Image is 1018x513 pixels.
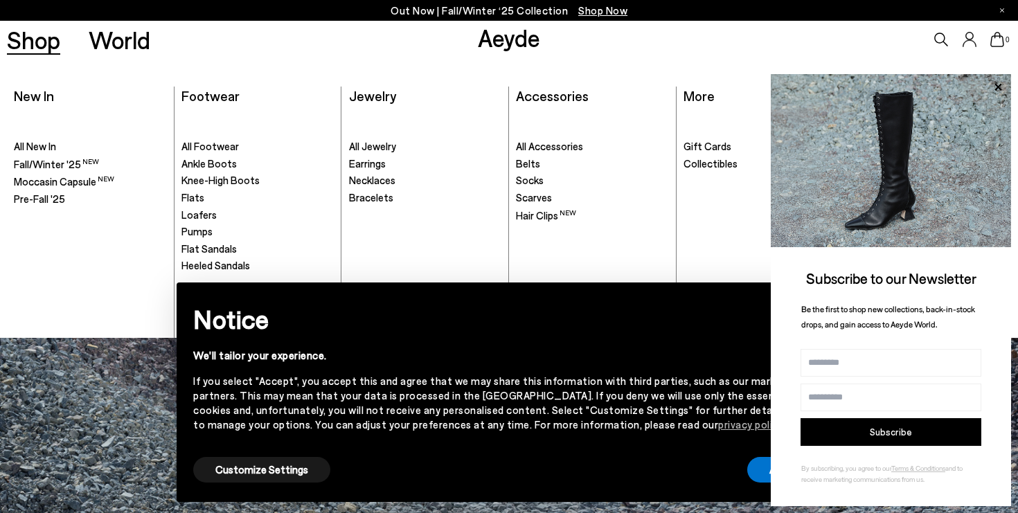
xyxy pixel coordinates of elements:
a: Footwear [181,87,240,104]
a: Belts [516,157,668,171]
a: Flats [181,191,334,205]
img: 2a6287a1333c9a56320fd6e7b3c4a9a9.jpg [771,74,1011,247]
a: New In [14,87,54,104]
a: Bracelets [349,191,501,205]
span: Heeled Sandals [181,259,250,271]
span: Socks [516,174,544,186]
a: Pumps [181,225,334,239]
span: Gift Cards [684,140,731,152]
a: All Jewelry [349,140,501,154]
span: Be the first to shop new collections, back-in-stock drops, and gain access to Aeyde World. [801,304,975,330]
a: Gift Cards [684,140,837,154]
span: Necklaces [349,174,395,186]
a: Terms & Conditions [891,464,945,472]
button: Subscribe [801,418,981,446]
a: All Footwear [181,140,334,154]
span: By subscribing, you agree to our [801,464,891,472]
span: Belts [516,157,540,170]
a: Aeyde [478,23,540,52]
span: Fall/Winter '25 [14,158,99,170]
a: Moccasin Capsule [14,174,166,189]
div: If you select "Accept", you accept this and agree that we may share this information with third p... [193,374,803,432]
span: All Accessories [516,140,583,152]
span: Subscribe to our Newsletter [806,269,976,287]
span: All Footwear [181,140,239,152]
a: Fall/Winter '25 [14,157,166,172]
a: Flat Sandals [181,242,334,256]
a: Necklaces [349,174,501,188]
a: All New In [14,140,166,154]
span: Scarves [516,191,552,204]
span: Flat Sandals [181,242,237,255]
div: We'll tailor your experience. [193,348,803,363]
span: Ankle Boots [181,157,237,170]
span: Moccasin Capsule [14,175,114,188]
a: Hair Clips [516,208,668,223]
a: Ankle Boots [181,157,334,171]
span: Bracelets [349,191,393,204]
span: 0 [1004,36,1011,44]
a: Jewelry [349,87,396,104]
a: More [684,87,715,104]
a: Socks [516,174,668,188]
button: Accept [747,457,825,483]
span: Pre-Fall '25 [14,192,65,205]
a: Loafers [181,208,334,222]
a: Earrings [349,157,501,171]
a: World [89,28,150,52]
button: Customize Settings [193,457,330,483]
span: Knee-High Boots [181,174,260,186]
span: Pumps [181,225,213,237]
a: All Accessories [516,140,668,154]
span: All New In [14,140,56,152]
a: Scarves [516,191,668,205]
h2: Notice [193,301,803,337]
a: Collectibles [684,157,837,171]
a: privacy policy [718,418,783,431]
span: Hair Clips [516,209,576,222]
a: Shop [7,28,60,52]
span: Flats [181,191,204,204]
p: Out Now | Fall/Winter ‘25 Collection [391,2,627,19]
span: Collectibles [684,157,738,170]
span: Earrings [349,157,386,170]
a: Knee-High Boots [181,174,334,188]
a: Heeled Sandals [181,259,334,273]
span: Loafers [181,208,217,221]
span: Navigate to /collections/new-in [578,4,627,17]
span: All Jewelry [349,140,396,152]
a: Pre-Fall '25 [14,192,166,206]
a: Accessories [516,87,589,104]
a: 0 [990,32,1004,47]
